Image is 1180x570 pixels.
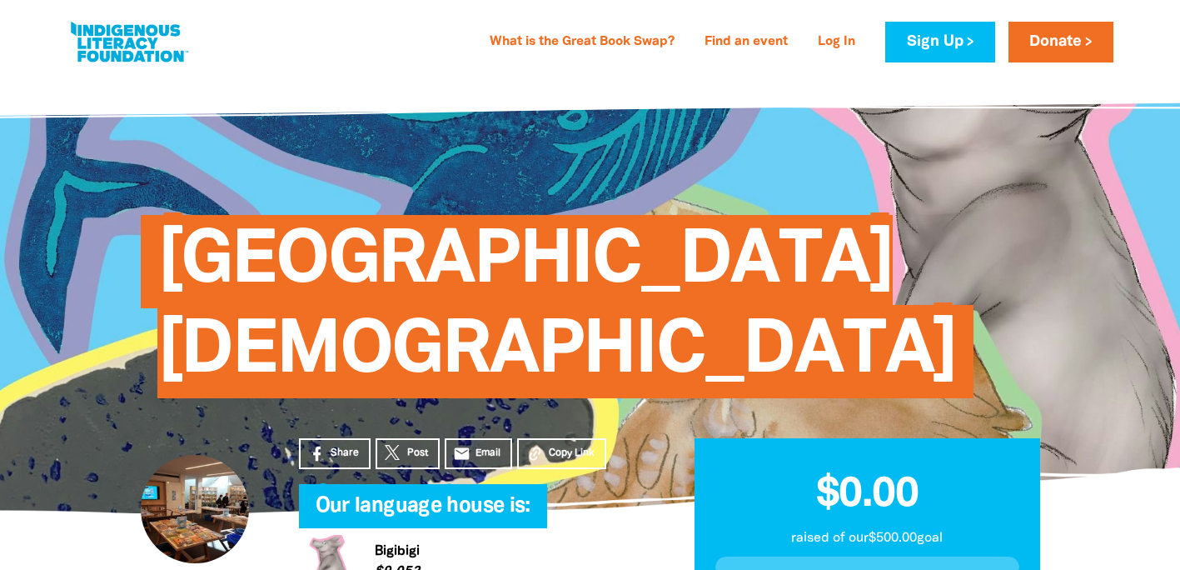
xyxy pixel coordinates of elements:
a: Sign Up [885,22,994,62]
h6: My Team [299,512,645,522]
a: Find an event [695,29,798,56]
span: Copy Link [549,446,595,461]
span: [GEOGRAPHIC_DATA][DEMOGRAPHIC_DATA] [157,227,958,398]
a: Log In [808,29,865,56]
a: emailEmail [445,438,513,469]
a: Donate [1008,22,1113,62]
a: Post [376,438,440,469]
a: What is the Great Book Swap? [480,29,685,56]
a: Share [299,438,371,469]
span: Post [407,446,428,461]
span: Share [331,446,359,461]
i: email [453,445,471,462]
p: raised of our $500.00 goal [715,528,1019,548]
button: Copy Link [517,438,606,469]
span: $0.00 [816,476,919,514]
span: Email [475,446,500,461]
span: Our language house is: [316,497,530,528]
